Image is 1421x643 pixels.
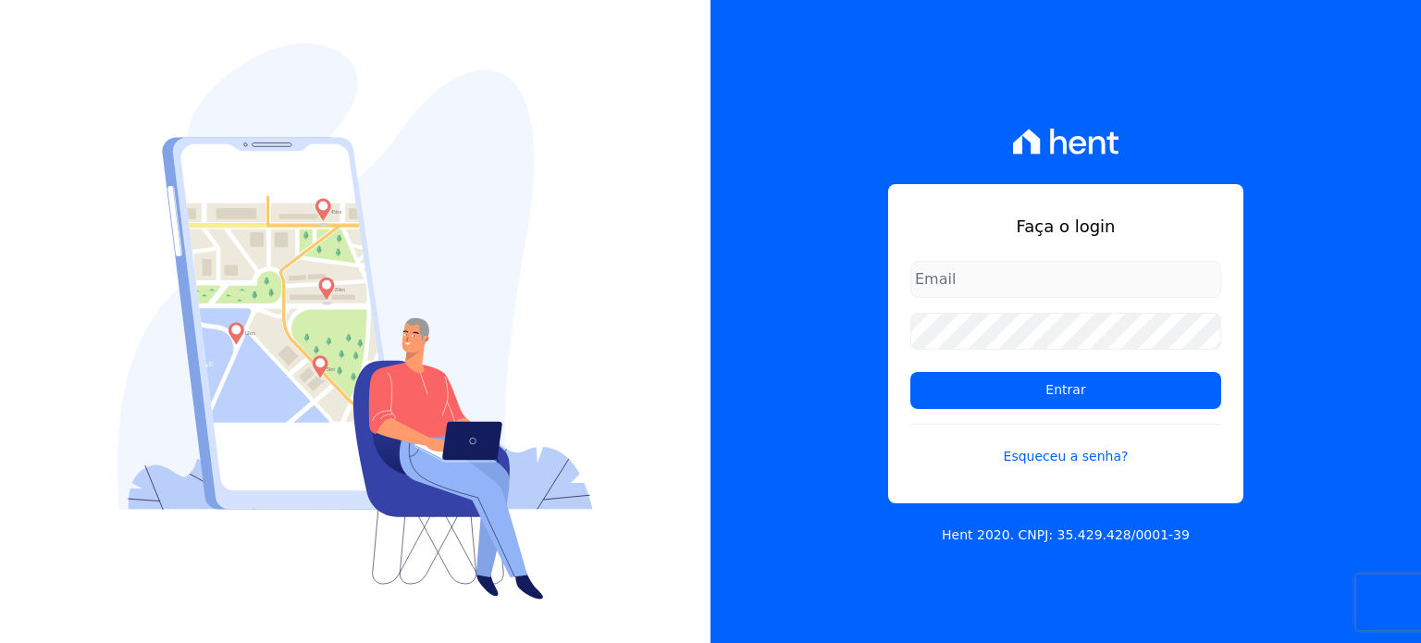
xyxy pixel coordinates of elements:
[910,261,1221,298] input: Email
[910,214,1221,239] h1: Faça o login
[942,526,1190,545] p: Hent 2020. CNPJ: 35.429.428/0001-39
[117,43,593,600] img: Login
[910,372,1221,409] input: Entrar
[910,424,1221,466] a: Esqueceu a senha?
